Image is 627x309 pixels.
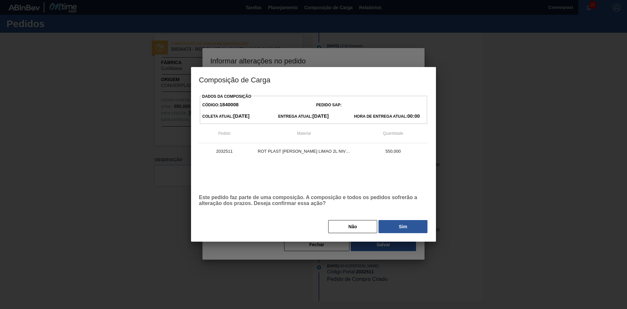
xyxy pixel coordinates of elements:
span: Entrega Atual: [278,114,329,119]
strong: [DATE] [233,113,249,119]
strong: [DATE] [313,113,329,119]
span: Hora de Entrega Atual: [354,114,420,119]
p: Este pedido faz parte de uma composição. A composição e todos os pedidos sofrerão a alteração dos... [199,195,428,206]
td: ROT PLAST [PERSON_NAME] LIMAO 2L NIV25 [250,143,358,160]
span: Pedido SAP: [316,103,342,107]
span: Coleta Atual: [202,114,249,119]
span: Material [297,131,311,136]
button: Não [328,220,377,233]
td: 2032511 [199,143,250,160]
td: 550,000 [358,143,428,160]
label: Dados da Composição [202,94,251,99]
span: Quantidade [383,131,403,136]
button: Sim [378,220,427,233]
strong: 1840008 [219,102,238,107]
span: Código: [202,103,239,107]
span: Pedido [218,131,230,136]
strong: 00:00 [407,113,420,119]
h3: Composição de Carga [191,67,436,92]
